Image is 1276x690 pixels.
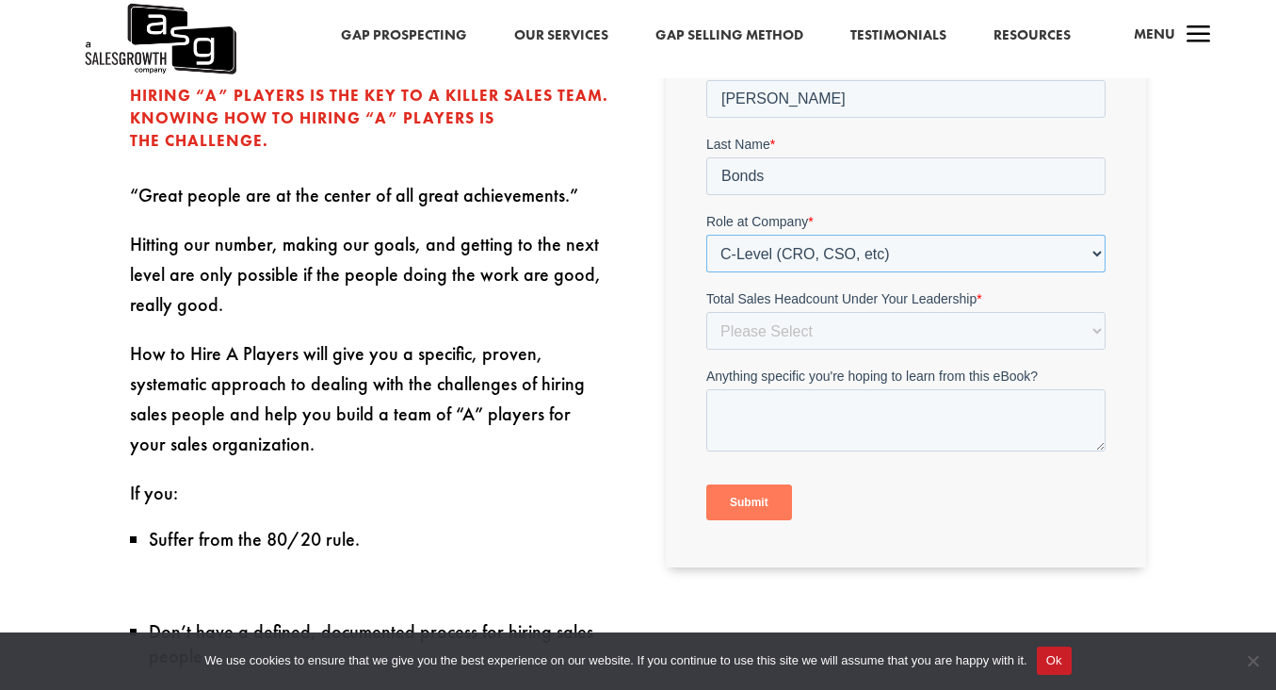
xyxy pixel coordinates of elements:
span: No [1243,651,1262,670]
p: Hitting our number, making our goals, and getting to the next level are only possible if the peop... [130,229,610,338]
a: Our Services [514,24,608,48]
button: Ok [1037,647,1072,675]
a: Testimonials [850,24,946,48]
p: How to Hire A Players will give you a specific, proven, systematic approach to dealing with the c... [130,338,610,478]
strong: Hiring “A” Players is the key to a killer sales team. Knowing how to hiring “A” players is the ch... [130,85,608,151]
p: “Great people are at the center of all great achievements.” [130,180,610,229]
a: Gap Prospecting [341,24,467,48]
a: Resources [993,24,1071,48]
span: Menu [1134,25,1175,43]
li: Suffer from the 80/20 rule. [149,527,610,551]
p: If you: [130,478,610,527]
span: We use cookies to ensure that we give you the best experience on our website. If you continue to ... [204,651,1026,670]
span: a [1180,17,1218,55]
li: Don’t have a defined, documented process for hiring sales people [149,619,610,668]
a: Gap Selling Method [655,24,803,48]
